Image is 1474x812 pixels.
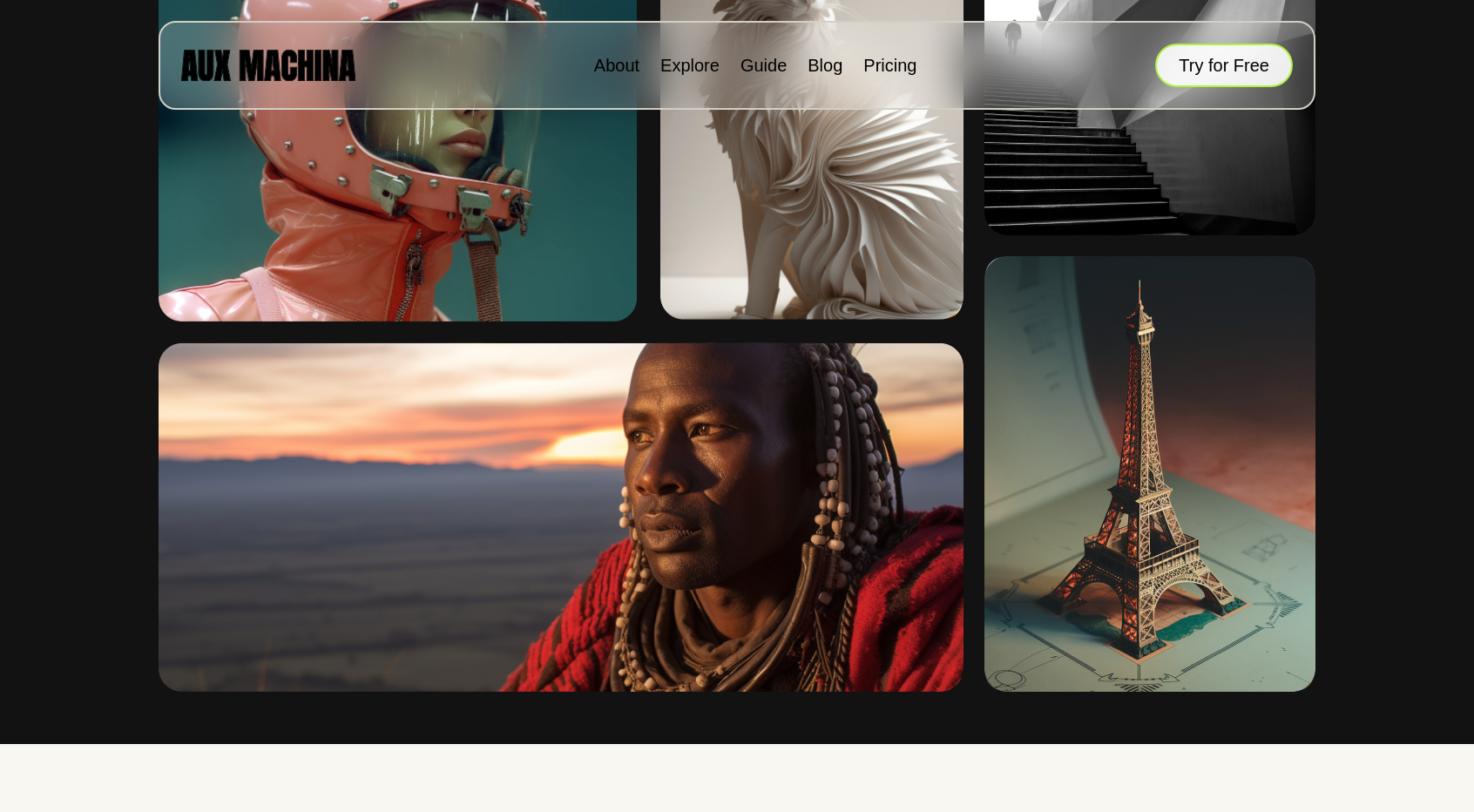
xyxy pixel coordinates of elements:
[863,56,916,75] a: Pricing
[181,50,355,80] img: AUX MACHINA
[159,342,964,692] img: Image
[808,56,842,75] a: Blog
[1155,44,1293,87] button: Try for Free
[594,56,639,75] a: About
[660,56,720,75] a: Explore
[984,256,1315,692] img: Image
[740,56,787,75] a: Guide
